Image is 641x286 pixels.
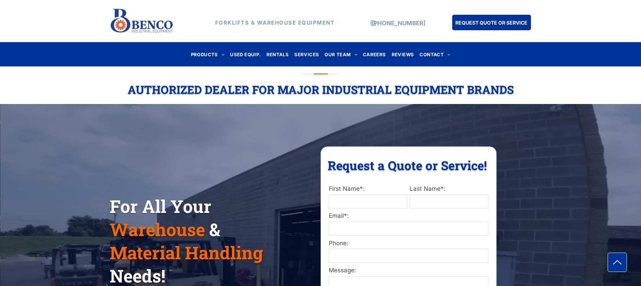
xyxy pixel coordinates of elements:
a: REVIEWS [389,50,417,59]
span: For All Your [110,195,211,218]
a: CONTACT [417,50,453,59]
a: USED EQUIP. [227,50,263,59]
span: & [209,218,220,241]
a: [PHONE_NUMBER] [371,20,425,27]
span: Warehouse [110,218,205,241]
span: Authorized Dealer For Major Industrial Equipment Brands [128,82,514,97]
a: SERVICES [291,50,322,59]
label: Message: [329,266,488,275]
a: PRODUCTS [188,50,227,59]
a: REQUEST QUOTE OR SERVICE [452,15,531,30]
a: CAREERS [360,50,389,59]
a: RENTALS [264,50,292,59]
span: Request a Quote or Service! [328,157,487,173]
strong: FORKLIFTS & WAREHOUSE EQUIPMENT [215,19,335,26]
label: Email*: [329,212,488,221]
label: First Name*: [329,184,408,194]
label: Phone: [329,239,488,248]
span: REQUEST QUOTE OR SERVICE [455,16,527,29]
span: Material Handling [110,241,263,264]
a: OUR TEAM [322,50,360,59]
label: Last Name*: [410,184,488,194]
